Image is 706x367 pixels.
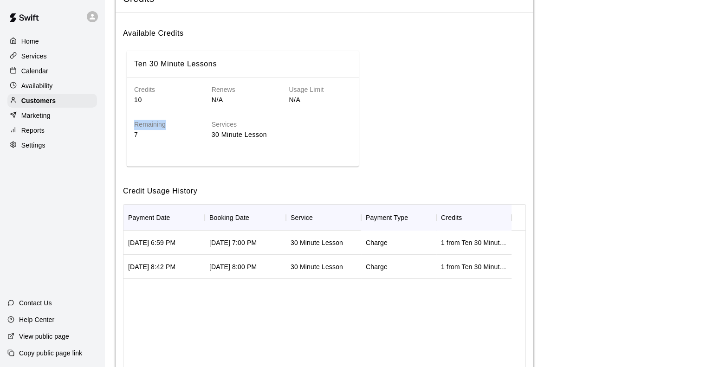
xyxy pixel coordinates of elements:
[366,262,388,271] div: Charge
[128,205,170,231] div: Payment Date
[19,332,69,341] p: View public page
[209,238,257,247] div: Sep 04, 2025 7:00 PM
[123,20,526,39] h6: Available Credits
[462,211,475,224] button: Sort
[205,205,286,231] div: Booking Date
[134,85,197,95] h6: Credits
[7,109,97,122] a: Marketing
[7,138,97,152] a: Settings
[123,205,205,231] div: Payment Date
[7,94,97,108] a: Customers
[21,81,53,90] p: Availability
[21,141,45,150] p: Settings
[313,211,326,224] button: Sort
[128,262,175,271] div: Aug 05, 2025 8:42 PM
[366,205,408,231] div: Payment Type
[291,205,313,231] div: Service
[289,85,351,95] h6: Usage Limit
[212,130,351,140] p: 30 Minute Lesson
[291,262,343,271] div: 30 Minute Lesson
[170,211,183,224] button: Sort
[441,205,462,231] div: Credits
[7,34,97,48] a: Home
[21,52,47,61] p: Services
[21,37,39,46] p: Home
[19,298,52,308] p: Contact Us
[134,95,197,105] p: 10
[134,58,217,70] h6: Ten 30 Minute Lessons
[134,120,197,130] h6: Remaining
[441,238,507,247] div: 1 from Ten 30 Minute Lessons
[436,205,512,231] div: Credits
[361,205,436,231] div: Payment Type
[249,211,262,224] button: Sort
[212,95,274,105] p: N/A
[21,96,56,105] p: Customers
[123,178,526,197] h6: Credit Usage History
[19,315,54,324] p: Help Center
[19,348,82,358] p: Copy public page link
[286,205,361,231] div: Service
[128,238,175,247] div: Aug 18, 2025 6:59 PM
[366,238,388,247] div: Charge
[7,49,97,63] a: Services
[21,111,51,120] p: Marketing
[212,85,274,95] h6: Renews
[289,95,351,105] p: N/A
[209,262,257,271] div: Aug 05, 2025 8:00 PM
[21,126,45,135] p: Reports
[212,120,351,130] h6: Services
[441,262,507,271] div: 1 from Ten 30 Minute Lessons
[134,130,197,140] p: 7
[209,205,249,231] div: Booking Date
[7,79,97,93] a: Availability
[21,66,48,76] p: Calendar
[7,123,97,137] a: Reports
[291,238,343,247] div: 30 Minute Lesson
[408,211,421,224] button: Sort
[7,64,97,78] a: Calendar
